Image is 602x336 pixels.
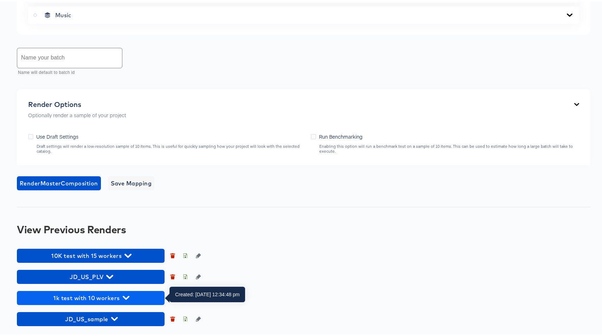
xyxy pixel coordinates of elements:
[108,175,155,189] button: Save Mapping
[36,132,78,139] span: Use Draft Settings
[17,290,165,304] button: 1k test with 10 workers
[17,222,590,234] div: View Previous Renders
[17,268,165,283] button: JD_US_PLV
[319,142,579,152] div: Enabling this option will run a benchmark test on a sample of 10 items. This can be used to estim...
[319,132,363,139] span: Run Benchmarking
[20,271,161,280] span: JD_US_PLV
[20,313,161,323] span: JD_US_sample
[18,68,117,75] p: Name will default to batch id
[36,142,304,152] div: Draft settings will render a low-resolution sample of 10 items. This is useful for quickly sampli...
[28,110,126,117] p: Optionally render a sample of your project
[17,247,165,261] button: 10K test with 15 workers
[17,311,165,325] button: JD_US_sample
[111,177,152,187] span: Save Mapping
[20,177,98,187] span: Render Master Composition
[20,292,161,302] span: 1k test with 10 workers
[28,99,126,107] div: Render Options
[17,175,101,189] button: RenderMasterComposition
[55,10,71,17] span: Music
[20,249,161,259] span: 10K test with 15 workers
